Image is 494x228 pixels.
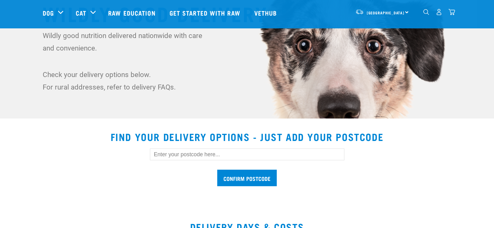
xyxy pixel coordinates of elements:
input: Enter your postcode here... [150,148,344,160]
a: Dog [43,8,54,17]
a: Vethub [248,0,285,25]
input: Confirm postcode [217,170,277,186]
img: van-moving.png [355,9,364,15]
a: Cat [76,8,86,17]
p: Wildly good nutrition delivered nationwide with care and convenience. [43,29,206,54]
span: [GEOGRAPHIC_DATA] [367,12,405,14]
h2: Find your delivery options - just add your postcode [7,131,487,142]
img: home-icon@2x.png [448,9,455,15]
a: Get started with Raw [163,0,248,25]
img: home-icon-1@2x.png [423,9,429,15]
p: Check your delivery options below. For rural addresses, refer to delivery FAQs. [43,68,206,93]
a: Raw Education [102,0,163,25]
img: user.png [436,9,442,15]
